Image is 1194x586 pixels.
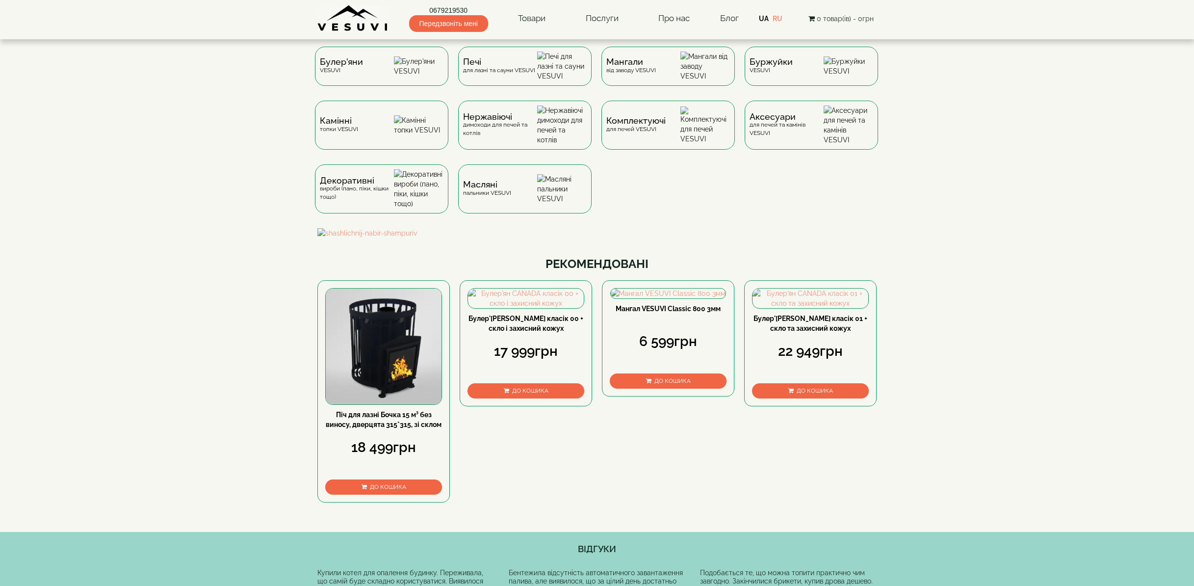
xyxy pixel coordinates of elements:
h4: ВІДГУКИ [317,544,877,554]
img: Піч для лазні Бочка 15 м³ без виносу, дверцята 315*315, зі склом [326,289,441,404]
div: для печей VESUVI [606,117,666,133]
span: До кошика [654,377,691,384]
span: Передзвоніть мені [409,15,488,32]
div: димоходи для печей та котлів [463,113,537,137]
a: Блог [720,13,739,23]
a: БуржуйкиVESUVI Буржуйки VESUVI [740,47,883,101]
span: 0 товар(ів) - 0грн [817,15,874,23]
img: Аксесуари для печей та камінів VESUVI [824,106,873,145]
div: VESUVI [320,58,363,74]
img: Нержавіючі димоходи для печей та котлів [537,106,587,145]
span: Камінні [320,117,358,125]
a: Декоративнівироби (пано, піки, кішки тощо) Декоративні вироби (пано, піки, кішки тощо) [310,164,453,228]
span: Булер'яни [320,58,363,66]
div: від заводу VESUVI [606,58,656,74]
button: До кошика [467,383,584,399]
a: Печідля лазні та сауни VESUVI Печі для лазні та сауни VESUVI [453,47,597,101]
span: Комплектуючі [606,117,666,125]
div: для лазні та сауни VESUVI [463,58,535,74]
img: shashlichnij-nabir-shampuriv [317,228,877,238]
div: 6 599грн [610,332,727,351]
div: пальники VESUVI [463,181,511,197]
a: UA [759,15,769,23]
a: Про нас [649,7,700,30]
div: для печей та камінів VESUVI [750,113,824,137]
span: До кошика [370,483,406,490]
img: Завод VESUVI [317,5,389,32]
a: RU [773,15,782,23]
span: Аксесуари [750,113,824,121]
img: Булер'яни VESUVI [394,56,443,76]
a: Булер'[PERSON_NAME] класік 01 + скло та захисний кожух [753,315,867,332]
span: Буржуйки [750,58,793,66]
div: 22 949грн [752,342,869,361]
a: Мангаливід заводу VESUVI Мангали від заводу VESUVI [597,47,740,101]
img: Буржуйки VESUVI [824,56,873,76]
a: Товари [508,7,555,30]
button: До кошика [325,479,442,495]
a: Булер'[PERSON_NAME] класік 00 + скло і захисний кожух [468,315,583,332]
span: Масляні [463,181,511,188]
img: Мангал VESUVI Classic 800 3мм [611,289,726,298]
a: Послуги [576,7,628,30]
img: Булер'ян CANADA класік 01 + скло та захисний кожух [753,289,868,308]
div: топки VESUVI [320,117,358,133]
span: Мангали [606,58,656,66]
img: Печі для лазні та сауни VESUVI [537,52,587,81]
a: Мангал VESUVI Classic 800 3мм [616,305,721,313]
span: До кошика [797,387,833,394]
img: Камінні топки VESUVI [394,115,443,135]
span: Декоративні [320,177,394,185]
a: Аксесуаридля печей та камінів VESUVI Аксесуари для печей та камінів VESUVI [740,101,883,164]
a: 0679219530 [409,5,488,15]
div: VESUVI [750,58,793,74]
span: Нержавіючі [463,113,537,121]
button: До кошика [752,383,869,399]
img: Декоративні вироби (пано, піки, кішки тощо) [394,169,443,209]
a: Піч для лазні Бочка 15 м³ без виносу, дверцята 315*315, зі склом [326,411,441,428]
button: До кошика [610,373,727,389]
div: вироби (пано, піки, кішки тощо) [320,177,394,201]
img: Масляні пальники VESUVI [537,174,587,204]
img: Булер'ян CANADA класік 00 + скло і захисний кожух [468,289,584,308]
img: Мангали від заводу VESUVI [680,52,730,81]
span: Печі [463,58,535,66]
a: Булер'яниVESUVI Булер'яни VESUVI [310,47,453,101]
img: Комплектуючі для печей VESUVI [680,107,730,144]
span: До кошика [512,387,548,394]
a: Масляніпальники VESUVI Масляні пальники VESUVI [453,164,597,228]
a: Нержавіючідимоходи для печей та котлів Нержавіючі димоходи для печей та котлів [453,101,597,164]
button: 0 товар(ів) - 0грн [805,13,877,24]
a: Каміннітопки VESUVI Камінні топки VESUVI [310,101,453,164]
a: Комплектуючідля печей VESUVI Комплектуючі для печей VESUVI [597,101,740,164]
div: 17 999грн [467,342,584,361]
div: 18 499грн [325,438,442,457]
